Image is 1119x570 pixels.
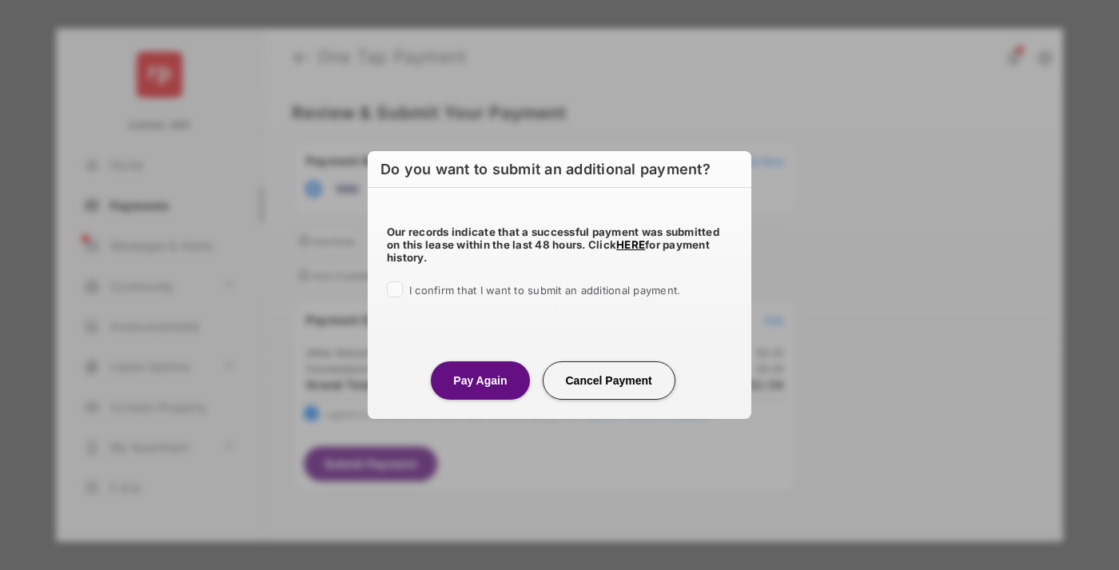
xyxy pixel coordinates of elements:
span: I confirm that I want to submit an additional payment. [409,284,680,297]
h6: Do you want to submit an additional payment? [368,151,751,188]
a: HERE [616,238,645,251]
h5: Our records indicate that a successful payment was submitted on this lease within the last 48 hou... [387,225,732,264]
button: Cancel Payment [543,361,675,400]
button: Pay Again [431,361,529,400]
